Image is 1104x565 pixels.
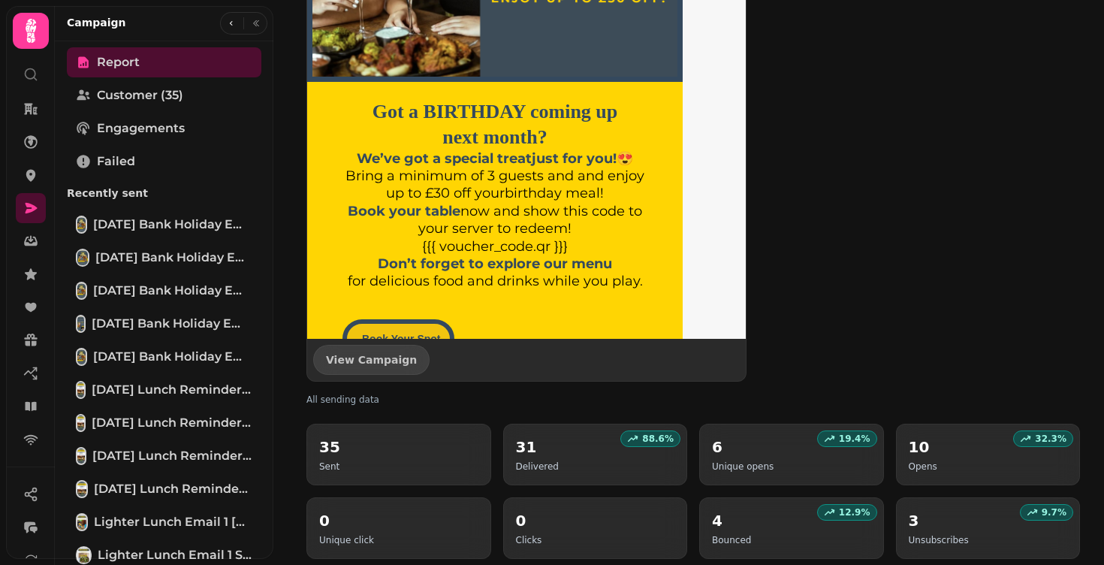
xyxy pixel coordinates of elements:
[348,203,642,255] span: now and show this code to your server to redeem! {{{ voucher_code.qr }}}
[712,437,774,458] h2: 6
[77,548,90,563] img: Lighter Lunch Email 1 Solihull
[94,480,252,498] span: [DATE] Lunch Reminder Bournemouth Aug
[532,150,633,167] span: just for you!😍
[67,342,261,372] a: 25th Aug Bank Holiday Email Bournemouth[DATE] Bank Holiday Email [GEOGRAPHIC_DATA]
[319,534,374,546] p: Unique click
[77,482,86,497] img: Sunday Lunch Reminder Bournemouth Aug
[516,534,542,546] p: Clicks
[306,394,595,406] h2: Complete overview of all campaign delivery metrics
[909,510,969,531] h2: 3
[348,273,643,289] span: for delicious food and drinks while you play.
[93,282,253,300] span: [DATE] Bank Holiday Email [GEOGRAPHIC_DATA]
[97,53,140,71] span: Report
[909,534,969,546] p: Unsubscribes
[362,333,440,345] strong: Book Your Spot
[92,414,252,432] span: [DATE] Lunch Reminder Portsmouth Aug [clone] [clone]
[839,506,870,518] p: 12.9 %
[92,381,252,399] span: [DATE] Lunch Reminder solihull Aug [clone] [clone] [clone]
[67,47,261,77] a: Report
[319,437,340,458] h2: 35
[516,510,542,531] h2: 0
[97,153,135,171] span: Failed
[326,355,417,365] span: View Campaign
[77,217,86,232] img: 25th Aug Bank Holiday Email Portsmouth
[67,507,261,537] a: Lighter Lunch Email 1 PortsmouthLighter Lunch Email 1 [GEOGRAPHIC_DATA]
[77,449,85,464] img: Sunday Lunch Reminder Peterborough Aug [clone]
[378,255,612,272] strong: Don’t forget to explore our menu
[712,534,751,546] p: Bounced
[516,437,559,458] h2: 31
[67,15,126,30] h2: Campaign
[67,408,261,438] a: Sunday Lunch Reminder Portsmouth Aug [clone] [clone][DATE] Lunch Reminder Portsmouth Aug [clone] ...
[342,319,454,359] a: Book Your Spot
[67,474,261,504] a: Sunday Lunch Reminder Bournemouth Aug[DATE] Lunch Reminder Bournemouth Aug
[77,515,86,530] img: Lighter Lunch Email 1 Portsmouth
[67,309,261,339] a: 25th Aug Bank Holiday Email Peterborough[clone][DATE] Bank Holiday Email [GEOGRAPHIC_DATA][clone]
[909,461,937,473] p: Opens
[1042,506,1066,518] p: 9.7 %
[319,510,374,531] h2: 0
[505,185,604,201] span: birthday meal!
[348,203,460,219] strong: Book your table
[345,168,644,201] span: Bring a minimum of 3 guests and and enjoy up to £30 off your
[1035,433,1066,445] p: 32.3 %
[712,510,751,531] h2: 4
[77,283,86,298] img: 25th Aug Bank Holiday Email Southampton
[313,345,430,375] button: View Campaign
[77,415,84,431] img: Sunday Lunch Reminder Portsmouth Aug [clone] [clone]
[67,243,261,273] a: 25th Aug Bank Holiday Email Solihull[DATE] Bank Holiday Email Solihull
[67,80,261,110] a: Customer (35)
[67,180,261,207] p: Recently sent
[67,375,261,405] a: Sunday Lunch Reminder solihull Aug [clone] [clone] [clone][DATE] Lunch Reminder solihull Aug [clo...
[77,250,88,265] img: 25th Aug Bank Holiday Email Solihull
[67,113,261,144] a: Engagements
[97,119,185,137] span: Engagements
[97,86,183,104] span: Customer (35)
[77,316,84,331] img: 25th Aug Bank Holiday Email Peterborough[clone]
[642,433,674,445] p: 88.6 %
[93,216,253,234] span: [DATE] Bank Holiday Email [GEOGRAPHIC_DATA]
[98,546,252,564] span: Lighter Lunch Email 1 Solihull
[67,210,261,240] a: 25th Aug Bank Holiday Email Portsmouth[DATE] Bank Holiday Email [GEOGRAPHIC_DATA]
[373,101,618,148] span: Got a BIRTHDAY coming up next month?
[92,315,252,333] span: [DATE] Bank Holiday Email [GEOGRAPHIC_DATA][clone]
[95,249,252,267] span: [DATE] Bank Holiday Email Solihull
[77,382,84,397] img: Sunday Lunch Reminder solihull Aug [clone] [clone] [clone]
[712,461,774,473] p: Unique opens
[357,150,532,167] span: We’ve got a special treat
[92,447,252,465] span: [DATE] Lunch Reminder Peterborough Aug [clone]
[67,147,261,177] a: Failed
[77,349,86,364] img: 25th Aug Bank Holiday Email Bournemouth
[93,348,253,366] span: [DATE] Bank Holiday Email [GEOGRAPHIC_DATA]
[67,441,261,471] a: Sunday Lunch Reminder Peterborough Aug [clone][DATE] Lunch Reminder Peterborough Aug [clone]
[516,461,559,473] p: Delivered
[94,513,252,531] span: Lighter Lunch Email 1 [GEOGRAPHIC_DATA]
[319,461,340,473] p: Sent
[909,437,937,458] h2: 10
[67,276,261,306] a: 25th Aug Bank Holiday Email Southampton[DATE] Bank Holiday Email [GEOGRAPHIC_DATA]
[839,433,870,445] p: 19.4 %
